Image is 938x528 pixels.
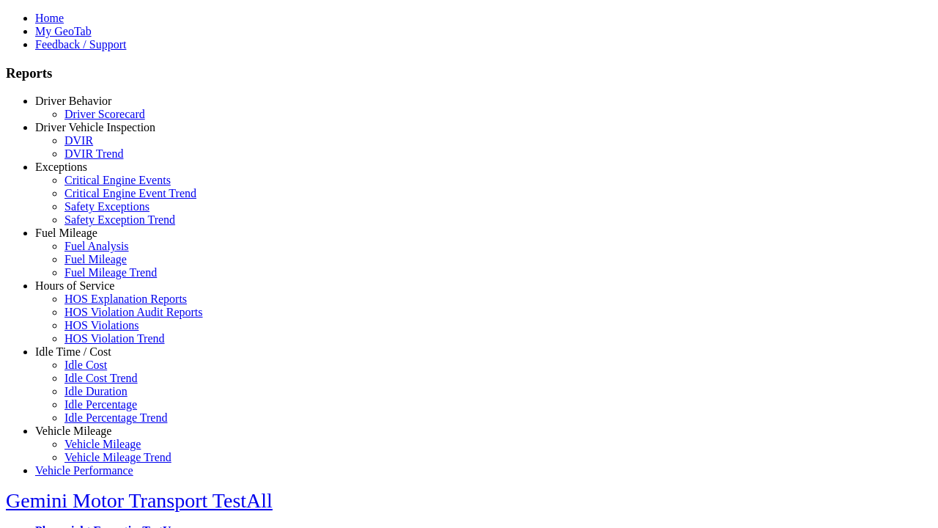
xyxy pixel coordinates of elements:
[64,293,187,305] a: HOS Explanation Reports
[6,489,273,512] a: Gemini Motor Transport TestAll
[64,187,196,199] a: Critical Engine Event Trend
[64,385,128,397] a: Idle Duration
[64,266,157,279] a: Fuel Mileage Trend
[64,372,138,384] a: Idle Cost Trend
[64,253,127,265] a: Fuel Mileage
[64,200,149,213] a: Safety Exceptions
[6,65,932,81] h3: Reports
[35,279,114,292] a: Hours of Service
[35,38,126,51] a: Feedback / Support
[35,227,97,239] a: Fuel Mileage
[64,306,203,318] a: HOS Violation Audit Reports
[64,319,139,331] a: HOS Violations
[64,438,141,450] a: Vehicle Mileage
[64,174,171,186] a: Critical Engine Events
[64,240,129,252] a: Fuel Analysis
[35,464,133,477] a: Vehicle Performance
[64,359,107,371] a: Idle Cost
[64,451,171,463] a: Vehicle Mileage Trend
[35,425,111,437] a: Vehicle Mileage
[35,345,111,358] a: Idle Time / Cost
[35,12,64,24] a: Home
[35,95,111,107] a: Driver Behavior
[64,147,123,160] a: DVIR Trend
[64,108,145,120] a: Driver Scorecard
[35,121,155,133] a: Driver Vehicle Inspection
[64,213,175,226] a: Safety Exception Trend
[35,25,92,37] a: My GeoTab
[35,161,87,173] a: Exceptions
[64,411,167,424] a: Idle Percentage Trend
[64,134,93,147] a: DVIR
[64,332,165,345] a: HOS Violation Trend
[64,398,137,411] a: Idle Percentage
